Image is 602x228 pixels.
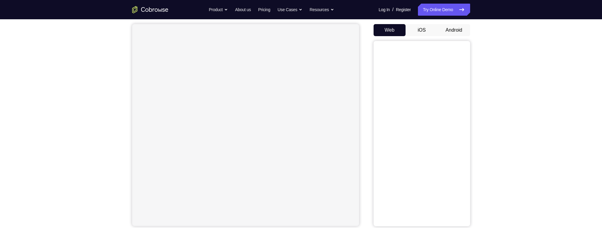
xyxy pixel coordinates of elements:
a: Try Online Demo [418,4,470,16]
a: About us [235,4,251,16]
iframe: Agent [132,24,359,226]
span: / [392,6,393,13]
a: Register [396,4,411,16]
button: Resources [310,4,334,16]
a: Log In [379,4,390,16]
button: Product [209,4,228,16]
button: Use Cases [278,4,302,16]
button: Android [438,24,470,36]
a: Pricing [258,4,270,16]
button: iOS [406,24,438,36]
button: Web [374,24,406,36]
a: Go to the home page [132,6,168,13]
